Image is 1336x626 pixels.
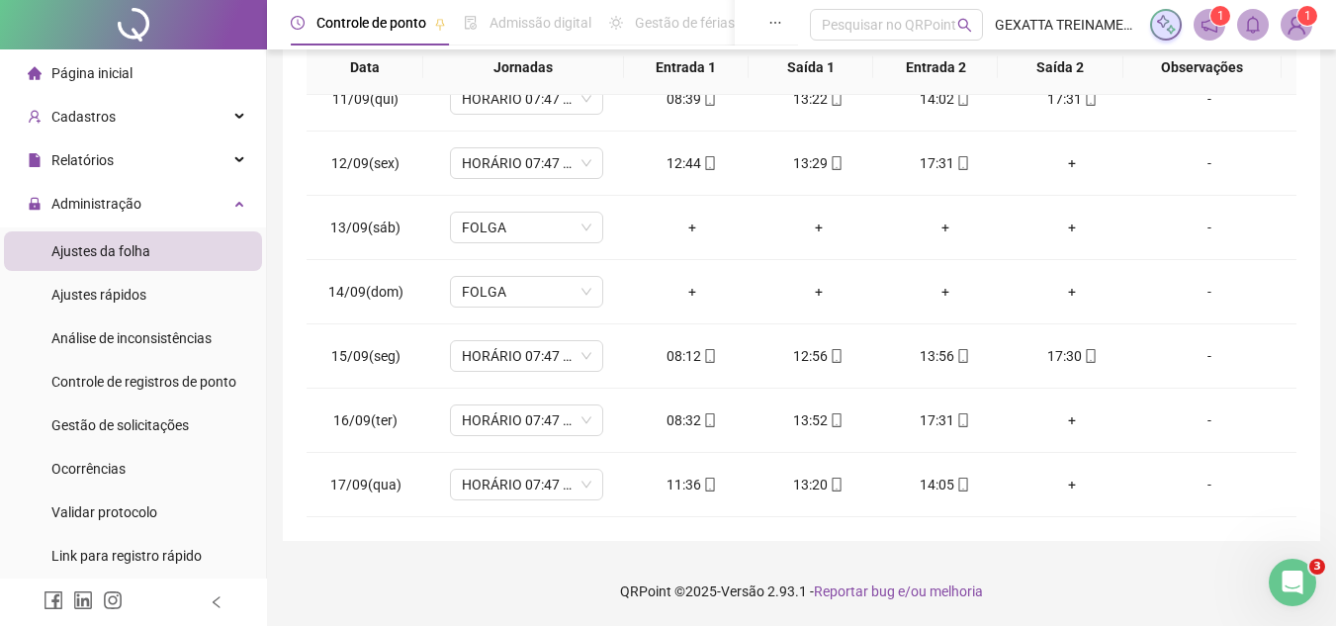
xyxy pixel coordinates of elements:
[1217,9,1224,23] span: 1
[51,548,202,564] span: Link para registro rápido
[645,409,740,431] div: 08:32
[768,16,782,30] span: ellipsis
[1151,345,1268,367] div: -
[1024,474,1119,495] div: +
[1155,14,1177,36] img: sparkle-icon.fc2bf0ac1784a2077858766a79e2daf3.svg
[490,15,591,31] span: Admissão digital
[645,281,740,303] div: +
[28,197,42,211] span: lock
[1297,6,1317,26] sup: Atualize o seu contato no menu Meus Dados
[307,41,423,95] th: Data
[954,349,970,363] span: mobile
[1309,559,1325,575] span: 3
[828,156,844,170] span: mobile
[898,152,993,174] div: 17:31
[1024,409,1119,431] div: +
[328,284,403,300] span: 14/09(dom)
[462,405,591,435] span: HORÁRIO 07:47 ÀS 17:30
[898,88,993,110] div: 14:02
[954,92,970,106] span: mobile
[1201,16,1218,34] span: notification
[51,152,114,168] span: Relatórios
[462,84,591,114] span: HORÁRIO 07:47 ÀS 17:30
[330,477,401,492] span: 17/09(qua)
[1151,217,1268,238] div: -
[828,413,844,427] span: mobile
[331,348,401,364] span: 15/09(seg)
[1024,217,1119,238] div: +
[771,281,866,303] div: +
[828,92,844,106] span: mobile
[51,109,116,125] span: Cadastros
[701,478,717,492] span: mobile
[771,345,866,367] div: 12:56
[1082,92,1098,106] span: mobile
[609,16,623,30] span: sun
[957,18,972,33] span: search
[464,16,478,30] span: file-done
[828,478,844,492] span: mobile
[1151,409,1268,431] div: -
[333,412,398,428] span: 16/09(ter)
[51,417,189,433] span: Gestão de solicitações
[1139,56,1266,78] span: Observações
[749,41,873,95] th: Saída 1
[462,277,591,307] span: FOLGA
[1151,474,1268,495] div: -
[898,474,993,495] div: 14:05
[44,590,63,610] span: facebook
[814,583,983,599] span: Reportar bug e/ou melhoria
[701,413,717,427] span: mobile
[1269,559,1316,606] iframe: Intercom live chat
[828,349,844,363] span: mobile
[954,478,970,492] span: mobile
[1244,16,1262,34] span: bell
[771,474,866,495] div: 13:20
[51,65,133,81] span: Página inicial
[645,152,740,174] div: 12:44
[462,470,591,499] span: HORÁRIO 07:47 ÀS 17:30
[331,155,400,171] span: 12/09(sex)
[1024,88,1119,110] div: 17:31
[1151,152,1268,174] div: -
[1282,10,1311,40] img: 3599
[51,196,141,212] span: Administração
[73,590,93,610] span: linkedin
[771,88,866,110] div: 13:22
[462,341,591,371] span: HORÁRIO 07:47 ÀS 17:30
[645,88,740,110] div: 08:39
[423,41,624,95] th: Jornadas
[701,92,717,106] span: mobile
[645,474,740,495] div: 11:36
[624,41,749,95] th: Entrada 1
[103,590,123,610] span: instagram
[771,409,866,431] div: 13:52
[645,217,740,238] div: +
[51,287,146,303] span: Ajustes rápidos
[51,374,236,390] span: Controle de registros de ponto
[51,330,212,346] span: Análise de inconsistências
[873,41,998,95] th: Entrada 2
[1304,9,1311,23] span: 1
[1024,281,1119,303] div: +
[28,153,42,167] span: file
[898,409,993,431] div: 17:31
[267,557,1336,626] footer: QRPoint © 2025 - 2.93.1 -
[330,220,401,235] span: 13/09(sáb)
[51,243,150,259] span: Ajustes da folha
[954,156,970,170] span: mobile
[771,217,866,238] div: +
[898,345,993,367] div: 13:56
[462,148,591,178] span: HORÁRIO 07:47 ÀS 17:30
[462,213,591,242] span: FOLGA
[1210,6,1230,26] sup: 1
[316,15,426,31] span: Controle de ponto
[998,41,1122,95] th: Saída 2
[1123,41,1282,95] th: Observações
[721,583,764,599] span: Versão
[954,413,970,427] span: mobile
[28,66,42,80] span: home
[332,91,399,107] span: 11/09(qui)
[635,15,735,31] span: Gestão de férias
[28,110,42,124] span: user-add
